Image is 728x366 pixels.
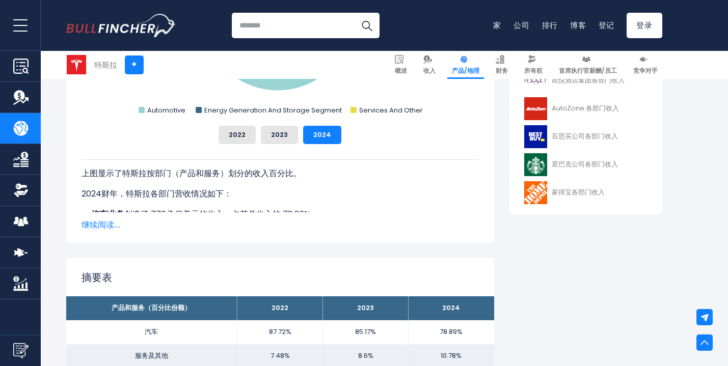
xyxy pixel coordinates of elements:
a: 家得宝各部门收入 [517,179,655,207]
a: 排行 [542,20,558,31]
font: AutoZone 各部门收入 [552,103,619,113]
a: AutoZone 各部门收入 [517,95,655,123]
a: 前往主页 [66,14,176,37]
a: 星巴克公司各部门收入 [517,151,655,179]
text: Energy Generation And Storage Segment [204,105,342,115]
font: 2022 [229,130,246,139]
font: 10.78% [441,351,462,360]
font: 2024 [313,130,331,139]
img: AZO 标志 [523,97,549,120]
a: 百思买公司各部门收入 [517,123,655,151]
img: 高清标志 [523,181,549,204]
font: 产品/地理 [452,66,479,75]
a: 竞争对手 [629,51,662,79]
img: Bullfincher 徽标 [66,14,176,37]
a: 概述 [390,51,412,79]
img: 特斯拉标志 [67,55,86,74]
font: 登录 [636,20,653,31]
img: H 标志 [523,69,549,92]
font: 首席执行官薪酬/员工 [559,66,617,75]
font: 8.6% [358,351,373,360]
font: 2024财年，特斯拉各部门营收情况如下： [82,188,232,200]
font: 上图显示了特斯拉按部门（产品和服务）划分的收入百分比。 [82,167,302,179]
img: 所有权 [13,183,29,198]
font: 78.89% [440,327,463,336]
a: 所有权 [520,51,547,79]
font: 85.17% [355,327,376,336]
font: 7.48% [271,351,290,360]
button: 2022 [219,126,256,144]
font: 收入 [423,66,436,75]
a: 家 [493,20,501,31]
button: 2023 [261,126,298,144]
button: 2024 [303,126,341,144]
font: 继续阅读... [82,219,120,231]
font: 产品和服务（百分比份额） [112,303,191,313]
font: 凯悦酒店集团各部门收入 [552,75,625,85]
font: 2022 [272,303,288,313]
font: 87.72% [269,327,291,336]
font: 2023 [357,303,374,313]
a: 公司 [514,20,530,31]
font: 概述 [395,66,407,75]
a: 凯悦酒店集团各部门收入 [517,67,655,95]
text: Automotive [147,105,185,115]
font: 创造了 770.7 亿美元的收入，占其总收入的 78.89%。 [124,208,318,220]
img: 星巴克徽标 [523,153,549,176]
a: 登记 [599,20,615,31]
img: BBY 标志 [523,125,549,148]
font: 摘要表 [82,270,112,285]
a: 收入 [419,51,440,79]
font: 汽车 [145,327,158,336]
font: 星巴克公司各部门收入 [552,159,618,169]
text: Services And Other [359,105,422,115]
font: 2024 [442,303,460,313]
font: 所有权 [524,66,543,75]
font: 财务 [496,66,508,75]
font: 竞争对手 [633,66,658,75]
font: 特斯拉 [94,60,117,70]
a: 博客 [570,20,586,31]
button: 搜索 [354,13,380,38]
a: 首席执行官薪酬/员工 [554,51,622,79]
font: 百思买公司各部门收入 [552,131,618,141]
font: 服务及其他 [135,351,168,360]
font: 家得宝各部门收入 [552,187,605,197]
font: 汽车业务 [92,208,124,220]
a: 产品/地理 [447,51,484,79]
a: 财务 [491,51,513,79]
font: + [131,59,137,70]
font: 2023 [271,130,288,139]
a: + [125,55,144,74]
a: 登录 [627,13,662,38]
